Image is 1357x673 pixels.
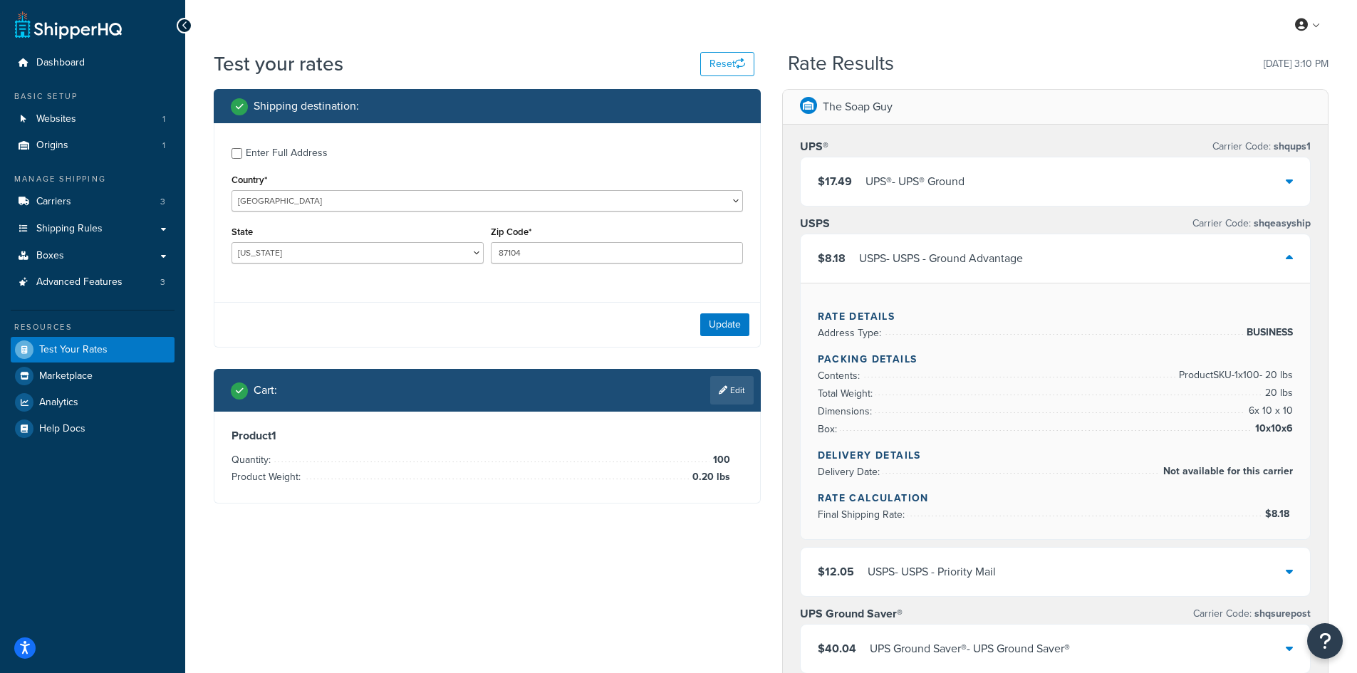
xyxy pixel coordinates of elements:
span: 20 lbs [1262,385,1293,402]
a: Shipping Rules [11,216,175,242]
span: Analytics [39,397,78,409]
h4: Rate Details [818,309,1294,324]
span: Websites [36,113,76,125]
span: shqups1 [1271,139,1311,154]
span: Test Your Rates [39,344,108,356]
span: 3 [160,196,165,208]
span: Delivery Date: [818,464,883,479]
h1: Test your rates [214,50,343,78]
span: 3 [160,276,165,288]
a: Edit [710,376,754,405]
h4: Packing Details [818,352,1294,367]
span: Product SKU-1 x 100 - 20 lbs [1175,367,1293,384]
span: Final Shipping Rate: [818,507,908,522]
li: Advanced Features [11,269,175,296]
span: $12.05 [818,563,854,580]
span: Product Weight: [232,469,304,484]
span: Origins [36,140,68,152]
a: Analytics [11,390,175,415]
span: $17.49 [818,173,852,189]
h3: USPS [800,216,830,231]
label: Country* [232,174,267,185]
a: Dashboard [11,50,175,76]
span: $8.18 [1265,506,1293,521]
span: 10x10x6 [1252,420,1293,437]
span: Shipping Rules [36,223,103,235]
span: Dimensions: [818,404,875,419]
h3: UPS® [800,140,828,154]
span: $40.04 [818,640,856,657]
a: Marketplace [11,363,175,389]
p: Carrier Code: [1193,604,1311,624]
span: 1 [162,140,165,152]
span: 1 [162,113,165,125]
p: Carrier Code: [1192,214,1311,234]
span: Address Type: [818,325,885,340]
span: shqeasyship [1251,216,1311,231]
input: Enter Full Address [232,148,242,159]
span: Marketplace [39,370,93,382]
div: Enter Full Address [246,143,328,163]
span: shqsurepost [1252,606,1311,621]
span: Dashboard [36,57,85,69]
span: 100 [709,452,730,469]
li: Carriers [11,189,175,215]
div: Manage Shipping [11,173,175,185]
span: Advanced Features [36,276,123,288]
li: Websites [11,106,175,132]
span: Contents: [818,368,863,383]
span: $8.18 [818,250,846,266]
p: The Soap Guy [823,97,893,117]
button: Reset [700,52,754,76]
a: Carriers3 [11,189,175,215]
span: Help Docs [39,423,85,435]
div: Resources [11,321,175,333]
li: Origins [11,132,175,159]
a: Origins1 [11,132,175,159]
h2: Shipping destination : [254,100,359,113]
span: 6 x 10 x 10 [1245,402,1293,419]
p: [DATE] 3:10 PM [1264,54,1329,74]
a: Boxes [11,243,175,269]
h3: Product 1 [232,429,743,443]
h4: Rate Calculation [818,491,1294,506]
label: State [232,226,253,237]
span: Not available for this carrier [1160,463,1293,480]
h2: Cart : [254,384,277,397]
h4: Delivery Details [818,448,1294,463]
div: UPS® - UPS® Ground [865,172,965,192]
span: BUSINESS [1243,324,1293,341]
span: Boxes [36,250,64,262]
span: Total Weight: [818,386,876,401]
label: Zip Code* [491,226,531,237]
span: Carriers [36,196,71,208]
span: Quantity: [232,452,274,467]
span: 0.20 lbs [689,469,730,486]
a: Help Docs [11,416,175,442]
h2: Rate Results [788,53,894,75]
p: Carrier Code: [1212,137,1311,157]
h3: UPS Ground Saver® [800,607,903,621]
div: Basic Setup [11,90,175,103]
div: UPS Ground Saver® - UPS Ground Saver® [870,639,1070,659]
button: Update [700,313,749,336]
span: Box: [818,422,841,437]
a: Websites1 [11,106,175,132]
a: Advanced Features3 [11,269,175,296]
div: USPS - USPS - Ground Advantage [859,249,1023,268]
a: Test Your Rates [11,337,175,362]
div: USPS - USPS - Priority Mail [868,562,996,582]
button: Open Resource Center [1307,623,1343,659]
